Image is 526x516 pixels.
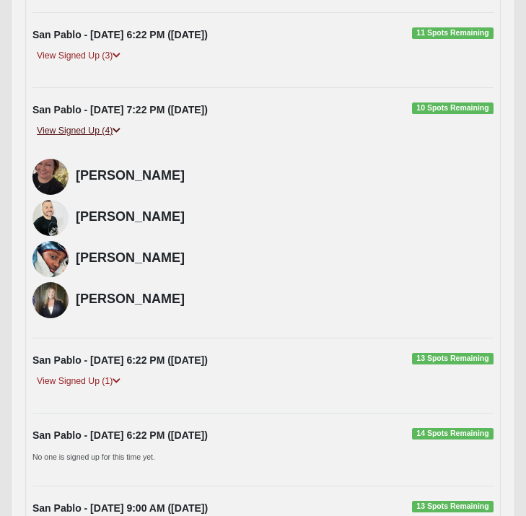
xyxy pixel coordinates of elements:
img: Angie Paul [32,241,69,277]
strong: San Pablo - [DATE] 6:22 PM ([DATE]) [32,354,208,366]
strong: San Pablo - [DATE] 7:22 PM ([DATE]) [32,104,208,115]
span: 13 Spots Remaining [412,501,494,512]
span: 13 Spots Remaining [412,353,494,364]
span: 14 Spots Remaining [412,428,494,440]
span: 10 Spots Remaining [412,102,494,114]
strong: San Pablo - [DATE] 9:00 AM ([DATE]) [32,502,208,514]
a: View Signed Up (1) [32,374,125,389]
a: View Signed Up (3) [32,48,125,64]
h4: [PERSON_NAME] [76,209,494,225]
h4: [PERSON_NAME] [76,292,494,307]
strong: San Pablo - [DATE] 6:22 PM ([DATE]) [32,429,208,441]
img: Shannon Desmond [32,282,69,318]
a: View Signed Up (4) [32,123,125,139]
small: No one is signed up for this time yet. [32,452,155,461]
span: 11 Spots Remaining [412,27,494,39]
img: Sharon Coy [32,159,69,195]
h4: [PERSON_NAME] [76,250,494,266]
strong: San Pablo - [DATE] 6:22 PM ([DATE]) [32,29,208,40]
img: Chris Behnam [32,200,69,236]
h4: [PERSON_NAME] [76,168,494,184]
